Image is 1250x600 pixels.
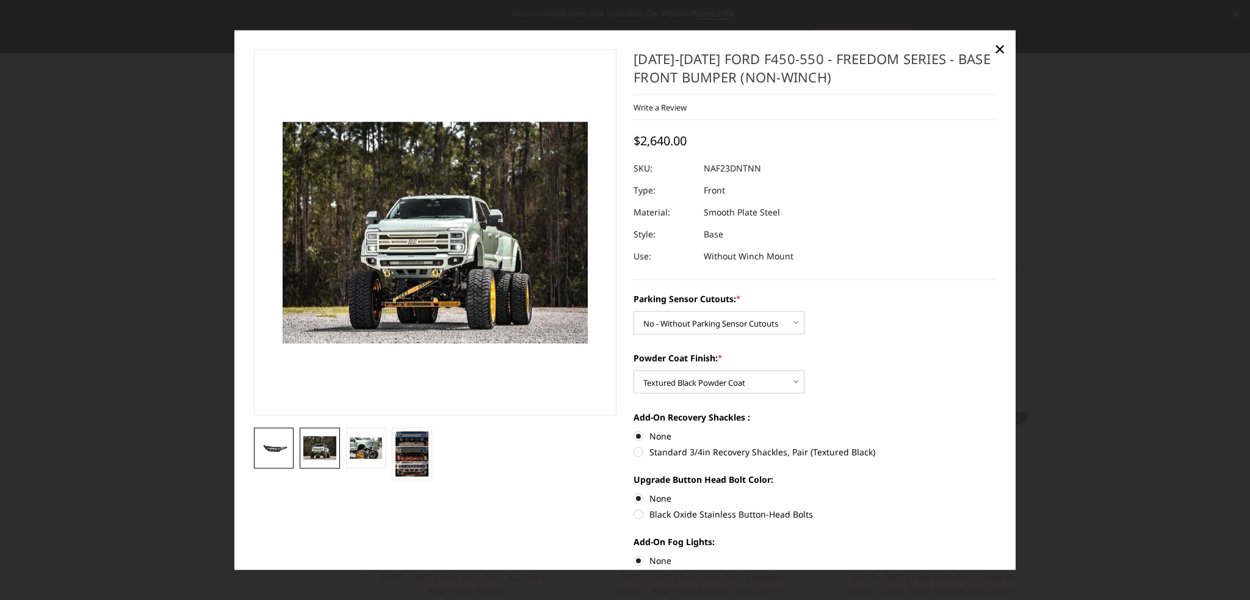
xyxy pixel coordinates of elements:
[634,352,997,364] label: Powder Coat Finish:
[704,157,761,179] dd: NAF23DNTNN
[634,179,695,201] dt: Type:
[634,430,997,443] label: None
[634,157,695,179] dt: SKU:
[634,132,687,149] span: $2,640.00
[634,446,997,458] label: Standard 3/4in Recovery Shackles, Pair (Textured Black)
[634,223,695,245] dt: Style:
[634,411,997,424] label: Add-On Recovery Shackles :
[994,35,1005,62] span: ×
[350,437,383,458] img: 2023-2025 Ford F450-550 - Freedom Series - Base Front Bumper (non-winch)
[634,508,997,521] label: Black Oxide Stainless Button-Head Bolts
[634,49,997,95] h1: [DATE]-[DATE] Ford F450-550 - Freedom Series - Base Front Bumper (non-winch)
[990,39,1010,59] a: Close
[303,436,336,460] img: 2023-2025 Ford F450-550 - Freedom Series - Base Front Bumper (non-winch)
[704,179,725,201] dd: Front
[634,473,997,486] label: Upgrade Button Head Bolt Color:
[634,292,997,305] label: Parking Sensor Cutouts:
[254,49,617,416] a: 2023-2025 Ford F450-550 - Freedom Series - Base Front Bumper (non-winch)
[634,201,695,223] dt: Material:
[396,432,428,477] img: Multiple lighting options
[704,223,723,245] dd: Base
[1189,541,1250,600] iframe: Chat Widget
[258,441,291,456] img: 2023-2025 Ford F450-550 - Freedom Series - Base Front Bumper (non-winch)
[634,535,997,548] label: Add-On Fog Lights:
[704,245,793,267] dd: Without Winch Mount
[704,201,780,223] dd: Smooth Plate Steel
[634,570,997,583] label: Rigid 20200 Radiance Pods - White Blacklight (pair)
[634,554,997,567] label: None
[634,245,695,267] dt: Use:
[634,492,997,505] label: None
[634,101,687,112] a: Write a Review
